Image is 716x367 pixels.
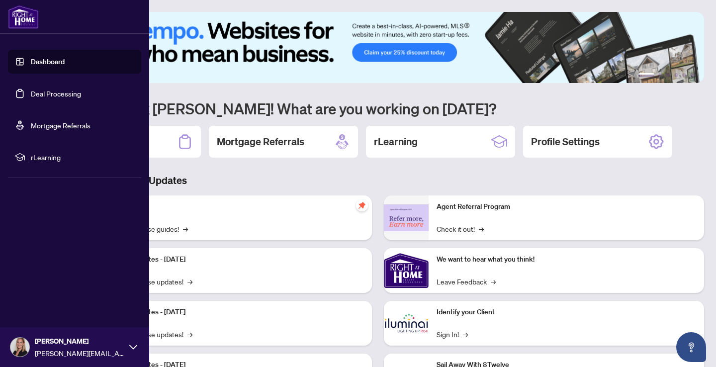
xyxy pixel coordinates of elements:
[10,338,29,357] img: Profile Icon
[658,73,662,77] button: 2
[531,135,600,149] h2: Profile Settings
[384,204,429,232] img: Agent Referral Program
[682,73,686,77] button: 5
[31,152,134,163] span: rLearning
[674,73,678,77] button: 4
[31,57,65,66] a: Dashboard
[437,223,484,234] a: Check it out!→
[187,329,192,340] span: →
[104,307,364,318] p: Platform Updates - [DATE]
[104,201,364,212] p: Self-Help
[384,301,429,346] img: Identify your Client
[690,73,694,77] button: 6
[356,199,368,211] span: pushpin
[35,348,124,359] span: [PERSON_NAME][EMAIL_ADDRESS][DOMAIN_NAME]
[104,254,364,265] p: Platform Updates - [DATE]
[217,135,304,149] h2: Mortgage Referrals
[374,135,418,149] h2: rLearning
[676,332,706,362] button: Open asap
[437,254,696,265] p: We want to hear what you think!
[463,329,468,340] span: →
[31,89,81,98] a: Deal Processing
[437,307,696,318] p: Identify your Client
[183,223,188,234] span: →
[479,223,484,234] span: →
[491,276,496,287] span: →
[52,99,704,118] h1: Welcome back [PERSON_NAME]! What are you working on [DATE]?
[52,12,704,83] img: Slide 0
[8,5,39,29] img: logo
[437,276,496,287] a: Leave Feedback→
[666,73,670,77] button: 3
[384,248,429,293] img: We want to hear what you think!
[35,336,124,347] span: [PERSON_NAME]
[437,329,468,340] a: Sign In!→
[437,201,696,212] p: Agent Referral Program
[187,276,192,287] span: →
[52,174,704,187] h3: Brokerage & Industry Updates
[31,121,90,130] a: Mortgage Referrals
[638,73,654,77] button: 1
